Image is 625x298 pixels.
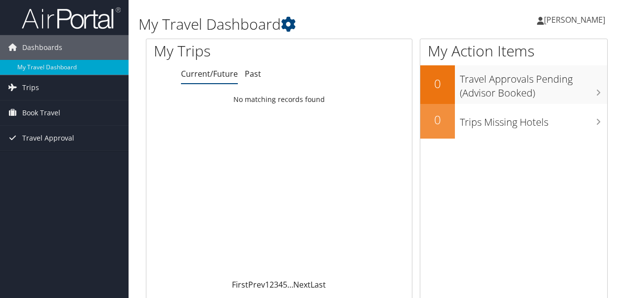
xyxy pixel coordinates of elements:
[248,279,265,290] a: Prev
[420,41,607,61] h1: My Action Items
[269,279,274,290] a: 2
[420,65,607,103] a: 0Travel Approvals Pending (Advisor Booked)
[22,75,39,100] span: Trips
[293,279,311,290] a: Next
[181,68,238,79] a: Current/Future
[245,68,261,79] a: Past
[544,14,605,25] span: [PERSON_NAME]
[22,35,62,60] span: Dashboards
[265,279,269,290] a: 1
[420,75,455,92] h2: 0
[154,41,294,61] h1: My Trips
[146,91,412,108] td: No matching records found
[537,5,615,35] a: [PERSON_NAME]
[22,100,60,125] span: Book Travel
[232,279,248,290] a: First
[420,111,455,128] h2: 0
[311,279,326,290] a: Last
[460,67,607,100] h3: Travel Approvals Pending (Advisor Booked)
[278,279,283,290] a: 4
[22,126,74,150] span: Travel Approval
[283,279,287,290] a: 5
[22,6,121,30] img: airportal-logo.png
[460,110,607,129] h3: Trips Missing Hotels
[138,14,456,35] h1: My Travel Dashboard
[274,279,278,290] a: 3
[420,104,607,139] a: 0Trips Missing Hotels
[287,279,293,290] span: …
